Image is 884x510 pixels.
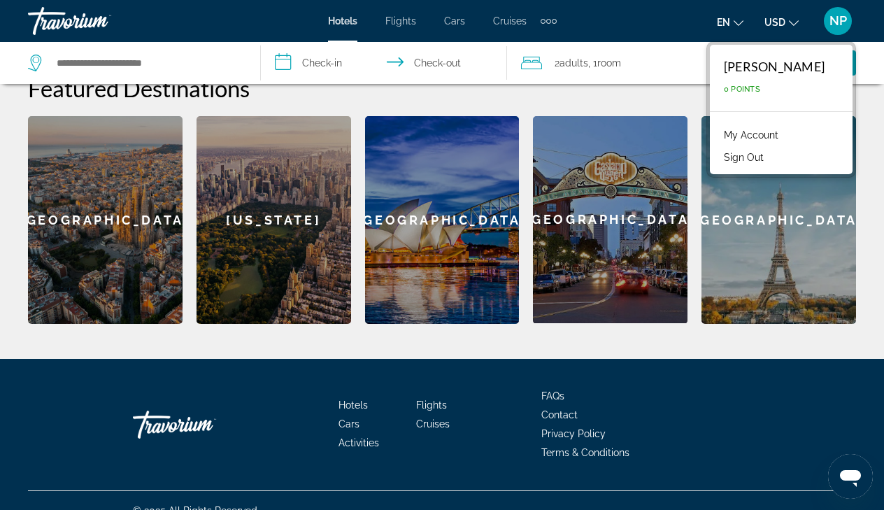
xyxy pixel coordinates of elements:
a: Cruises [493,15,527,27]
div: [GEOGRAPHIC_DATA] [533,116,687,323]
span: 0 Points [724,85,760,94]
button: Select check in and out date [261,42,508,84]
span: en [717,17,730,28]
div: [GEOGRAPHIC_DATA] [365,116,520,324]
a: Flights [385,15,416,27]
div: [PERSON_NAME] [724,59,825,74]
span: USD [764,17,785,28]
span: , 1 [588,53,621,73]
a: My Account [717,126,785,144]
a: Hotels [338,399,368,411]
span: Room [597,57,621,69]
a: Paris[GEOGRAPHIC_DATA] [701,116,856,324]
a: New York[US_STATE] [197,116,351,324]
a: Contact [541,409,578,420]
a: Cars [338,418,359,430]
button: User Menu [820,6,856,36]
a: Privacy Policy [541,428,606,439]
a: Terms & Conditions [541,447,629,458]
a: FAQs [541,390,564,402]
button: Change currency [764,12,799,32]
a: Sydney[GEOGRAPHIC_DATA] [365,116,520,324]
button: Change language [717,12,743,32]
a: Cars [444,15,465,27]
iframe: Button to launch messaging window [828,454,873,499]
a: Travorium [28,3,168,39]
a: Hotels [328,15,357,27]
div: [GEOGRAPHIC_DATA] [28,116,183,324]
h2: Featured Destinations [28,74,856,102]
input: Search hotel destination [55,52,239,73]
a: Barcelona[GEOGRAPHIC_DATA] [28,116,183,324]
button: Sign Out [717,148,771,167]
span: 2 [555,53,588,73]
span: NP [829,14,847,28]
div: [US_STATE] [197,116,351,324]
span: Adults [559,57,588,69]
a: Activities [338,437,379,448]
a: San Diego[GEOGRAPHIC_DATA] [533,116,687,324]
button: Travelers: 2 adults, 0 children [507,42,740,84]
a: Cruises [416,418,450,430]
button: Extra navigation items [541,10,557,32]
div: [GEOGRAPHIC_DATA] [701,116,856,324]
a: Flights [416,399,447,411]
a: Go Home [133,404,273,446]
